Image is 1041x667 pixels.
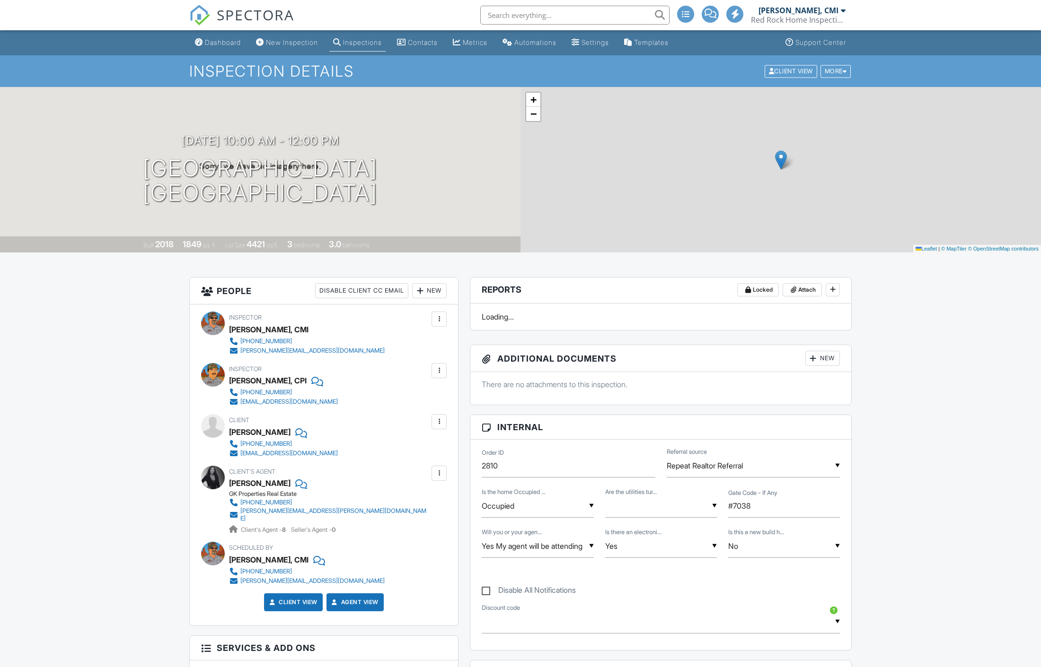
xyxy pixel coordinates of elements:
span: bathrooms [343,242,370,249]
label: Are the utilities turned on? [605,488,657,496]
div: [PHONE_NUMBER] [240,440,292,448]
div: [EMAIL_ADDRESS][DOMAIN_NAME] [240,398,338,406]
h1: [GEOGRAPHIC_DATA] [GEOGRAPHIC_DATA] [143,156,378,206]
div: New [412,283,447,298]
div: [PHONE_NUMBER] [240,389,292,396]
a: Dashboard [191,34,245,52]
div: 2018 [155,239,174,249]
label: Discount code [482,604,520,612]
label: Referral source [667,448,707,456]
a: Automations (Advanced) [499,34,560,52]
label: Is there an electronic (Sentri-Lock) Keybox at the home? [605,528,662,537]
div: [PHONE_NUMBER] [240,338,292,345]
input: Search everything... [480,6,670,25]
div: [PERSON_NAME], CMI [759,6,838,15]
a: Support Center [782,34,850,52]
a: [PHONE_NUMBER] [229,567,385,576]
input: Gate Code - If Any [728,494,840,518]
a: Metrics [449,34,491,52]
span: − [530,108,537,120]
div: Metrics [463,38,487,46]
div: Inspections [343,38,382,46]
h3: Internal [470,415,851,440]
span: Client's Agent - [241,526,287,533]
div: [PERSON_NAME], CMI [229,322,309,337]
a: Leaflet [916,246,937,251]
span: sq.ft. [266,242,278,249]
label: Is the home Occupied or Vacant? [482,488,546,496]
a: [PHONE_NUMBER] [229,337,385,346]
div: [PERSON_NAME], CMI [229,553,309,567]
div: New Inspection [266,38,318,46]
span: Client's Agent [229,468,275,475]
div: [PERSON_NAME], CPI [229,373,307,388]
strong: 0 [332,526,335,533]
label: Is this a new build home? [728,528,784,537]
strong: 8 [282,526,286,533]
div: [PERSON_NAME][EMAIL_ADDRESS][DOMAIN_NAME] [240,577,385,585]
a: [EMAIL_ADDRESS][DOMAIN_NAME] [229,397,338,407]
a: Zoom in [526,93,540,107]
span: Built [143,242,154,249]
a: Zoom out [526,107,540,121]
label: Will you or your agent be attending the inspection? [482,528,542,537]
div: GK Properties Real Estate [229,490,437,498]
a: Client View [764,67,820,74]
a: Inspections [329,34,386,52]
div: [PERSON_NAME][EMAIL_ADDRESS][DOMAIN_NAME] [240,347,385,355]
a: [PERSON_NAME][EMAIL_ADDRESS][PERSON_NAME][DOMAIN_NAME] [229,507,429,522]
span: Client [229,416,249,424]
span: Lot Size [225,242,245,249]
a: Contacts [393,34,441,52]
span: Scheduled By [229,544,273,551]
div: 4421 [247,239,265,249]
span: Seller's Agent - [291,526,335,533]
div: More [820,65,851,78]
a: [PERSON_NAME][EMAIL_ADDRESS][DOMAIN_NAME] [229,346,385,355]
span: sq. ft. [203,242,216,249]
label: Disable All Notifications [482,586,576,598]
h1: Inspection Details [189,63,852,79]
span: Inspector [229,314,262,321]
label: Order ID [482,449,504,457]
a: SPECTORA [189,13,294,33]
img: The Best Home Inspection Software - Spectora [189,5,210,26]
div: [PERSON_NAME] [229,425,291,439]
div: [PHONE_NUMBER] [240,499,292,506]
a: Settings [568,34,613,52]
a: [PERSON_NAME][EMAIL_ADDRESS][DOMAIN_NAME] [229,576,385,586]
div: Support Center [795,38,846,46]
p: There are no attachments to this inspection. [482,379,840,390]
div: Settings [582,38,609,46]
a: Client View [267,598,318,607]
img: Marker [775,150,787,170]
h3: [DATE] 10:00 am - 12:00 pm [182,134,339,147]
div: Contacts [408,38,438,46]
span: Inspector [229,365,262,372]
a: [PHONE_NUMBER] [229,388,338,397]
div: Dashboard [205,38,241,46]
span: | [938,246,940,251]
a: [PHONE_NUMBER] [229,439,338,449]
div: 1849 [183,239,202,249]
h3: People [190,277,458,304]
div: [PHONE_NUMBER] [240,568,292,575]
div: Templates [634,38,669,46]
a: © OpenStreetMap contributors [968,246,1039,251]
a: © MapTiler [941,246,967,251]
div: Disable Client CC Email [315,283,408,298]
div: 3 [287,239,292,249]
a: [EMAIL_ADDRESS][DOMAIN_NAME] [229,449,338,458]
a: [PERSON_NAME] [229,476,291,490]
a: [PHONE_NUMBER] [229,498,429,507]
div: [PERSON_NAME][EMAIL_ADDRESS][PERSON_NAME][DOMAIN_NAME] [240,507,429,522]
div: Red Rock Home Inspections LLC [751,15,846,25]
a: Agent View [330,598,379,607]
label: Gate Code - If Any [728,489,777,497]
h3: Additional Documents [470,345,851,372]
div: New [805,351,840,366]
h3: Services & Add ons [190,636,458,660]
span: + [530,94,537,105]
div: Client View [765,65,817,78]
